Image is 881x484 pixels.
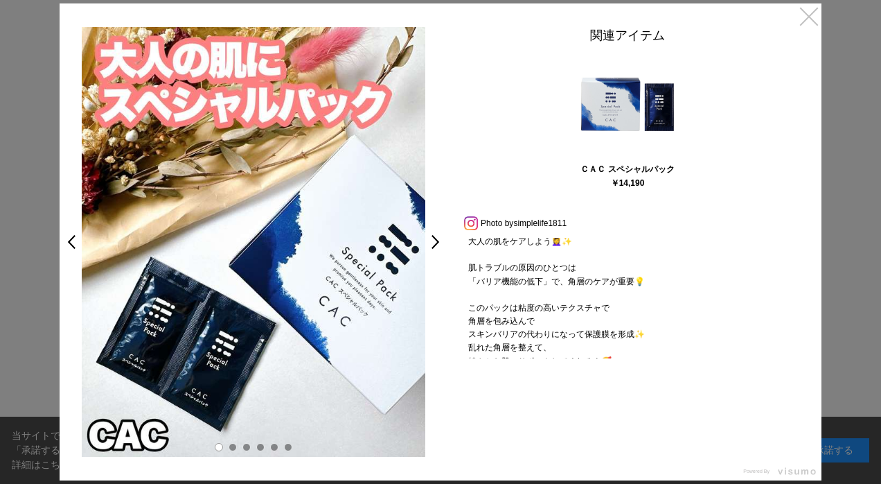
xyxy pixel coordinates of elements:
a: × [797,3,821,28]
a: simplelife1811 [513,218,567,228]
div: ￥14,190 [611,179,645,187]
a: < [58,230,78,254]
div: 関連アイテム [454,27,801,50]
span: Photo by [481,215,513,232]
div: ＣＡＣ スペシャルパック [567,163,688,175]
img: e9081117-1e2e-46b4-8b80-ecaff83bd484-large.jpg [82,27,425,457]
img: 060401.jpg [576,53,679,157]
a: > [429,230,449,254]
